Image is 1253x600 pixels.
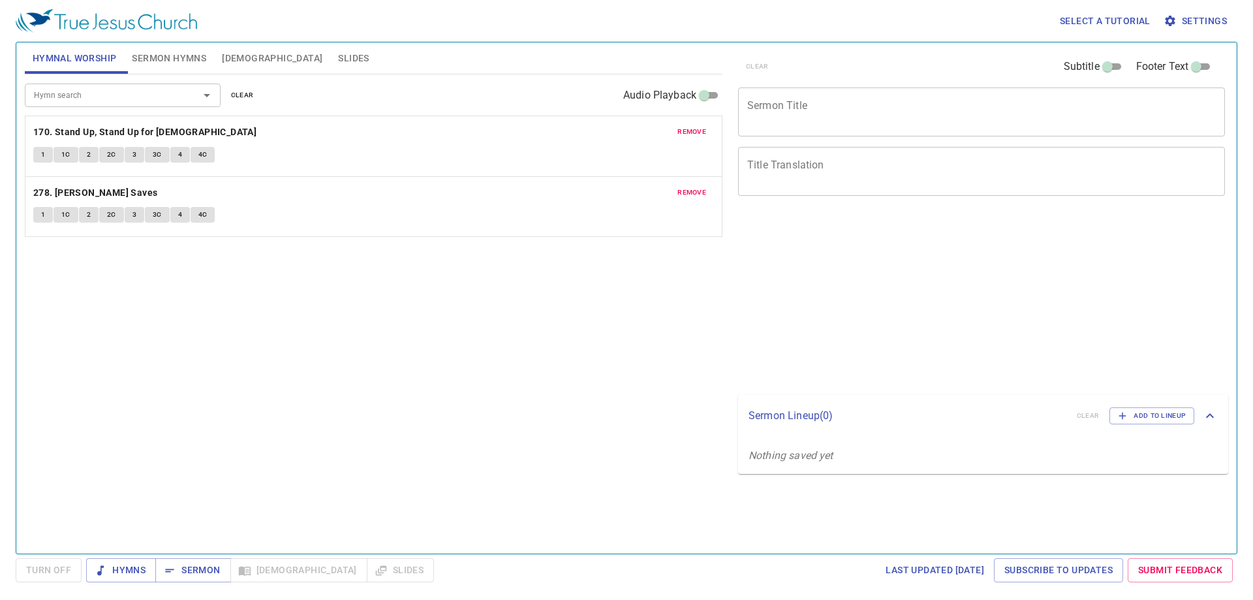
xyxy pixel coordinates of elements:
[880,558,989,582] a: Last updated [DATE]
[132,149,136,161] span: 3
[677,126,706,138] span: remove
[145,207,170,223] button: 3C
[170,207,190,223] button: 4
[33,50,117,67] span: Hymnal Worship
[749,408,1066,424] p: Sermon Lineup ( 0 )
[670,185,714,200] button: remove
[79,147,99,163] button: 2
[41,209,45,221] span: 1
[86,558,156,582] button: Hymns
[33,185,160,201] button: 278. [PERSON_NAME] Saves
[1064,59,1100,74] span: Subtitle
[191,147,215,163] button: 4C
[1109,407,1194,424] button: Add to Lineup
[33,124,259,140] button: 170. Stand Up, Stand Up for [DEMOGRAPHIC_DATA]
[178,149,182,161] span: 4
[87,209,91,221] span: 2
[33,185,158,201] b: 278. [PERSON_NAME] Saves
[677,187,706,198] span: remove
[87,149,91,161] span: 2
[145,147,170,163] button: 3C
[198,86,216,104] button: Open
[1161,9,1232,33] button: Settings
[623,87,696,103] span: Audio Playback
[54,147,78,163] button: 1C
[125,207,144,223] button: 3
[132,209,136,221] span: 3
[338,50,369,67] span: Slides
[99,207,124,223] button: 2C
[153,209,162,221] span: 3C
[155,558,230,582] button: Sermon
[1060,13,1151,29] span: Select a tutorial
[132,50,206,67] span: Sermon Hymns
[670,124,714,140] button: remove
[166,562,220,578] span: Sermon
[33,207,53,223] button: 1
[1055,9,1156,33] button: Select a tutorial
[223,87,262,103] button: clear
[222,50,322,67] span: [DEMOGRAPHIC_DATA]
[231,89,254,101] span: clear
[1166,13,1227,29] span: Settings
[16,9,197,33] img: True Jesus Church
[1138,562,1222,578] span: Submit Feedback
[198,149,208,161] span: 4C
[125,147,144,163] button: 3
[54,207,78,223] button: 1C
[33,147,53,163] button: 1
[733,210,1129,390] iframe: from-child
[1136,59,1189,74] span: Footer Text
[1128,558,1233,582] a: Submit Feedback
[97,562,146,578] span: Hymns
[99,147,124,163] button: 2C
[61,209,70,221] span: 1C
[33,124,256,140] b: 170. Stand Up, Stand Up for [DEMOGRAPHIC_DATA]
[738,394,1228,437] div: Sermon Lineup(0)clearAdd to Lineup
[170,147,190,163] button: 4
[994,558,1123,582] a: Subscribe to Updates
[1118,410,1186,422] span: Add to Lineup
[79,207,99,223] button: 2
[61,149,70,161] span: 1C
[198,209,208,221] span: 4C
[107,209,116,221] span: 2C
[178,209,182,221] span: 4
[41,149,45,161] span: 1
[749,449,833,462] i: Nothing saved yet
[153,149,162,161] span: 3C
[886,562,984,578] span: Last updated [DATE]
[107,149,116,161] span: 2C
[191,207,215,223] button: 4C
[1004,562,1113,578] span: Subscribe to Updates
